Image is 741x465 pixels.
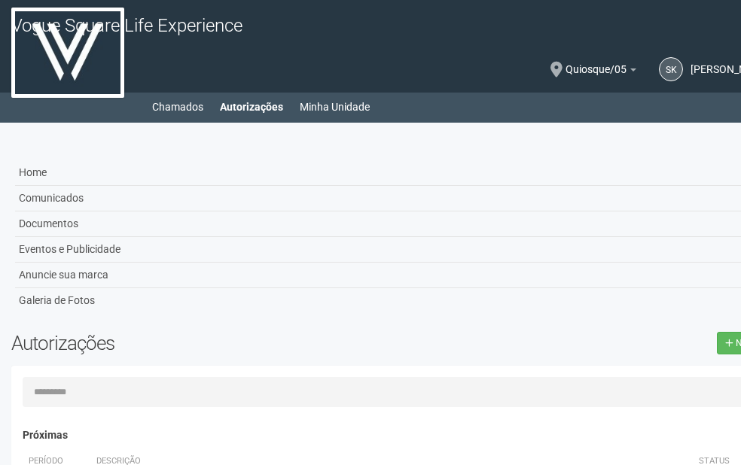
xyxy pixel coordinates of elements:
h2: Autorizações [11,332,403,354]
span: Quiosque/05 [566,49,627,75]
img: logo.jpg [11,8,124,98]
a: Quiosque/05 [566,65,636,77]
a: Minha Unidade [300,96,370,117]
a: SK [659,57,683,81]
a: Chamados [152,96,203,117]
span: Vogue Square Life Experience [11,15,242,36]
a: Autorizações [220,96,283,117]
